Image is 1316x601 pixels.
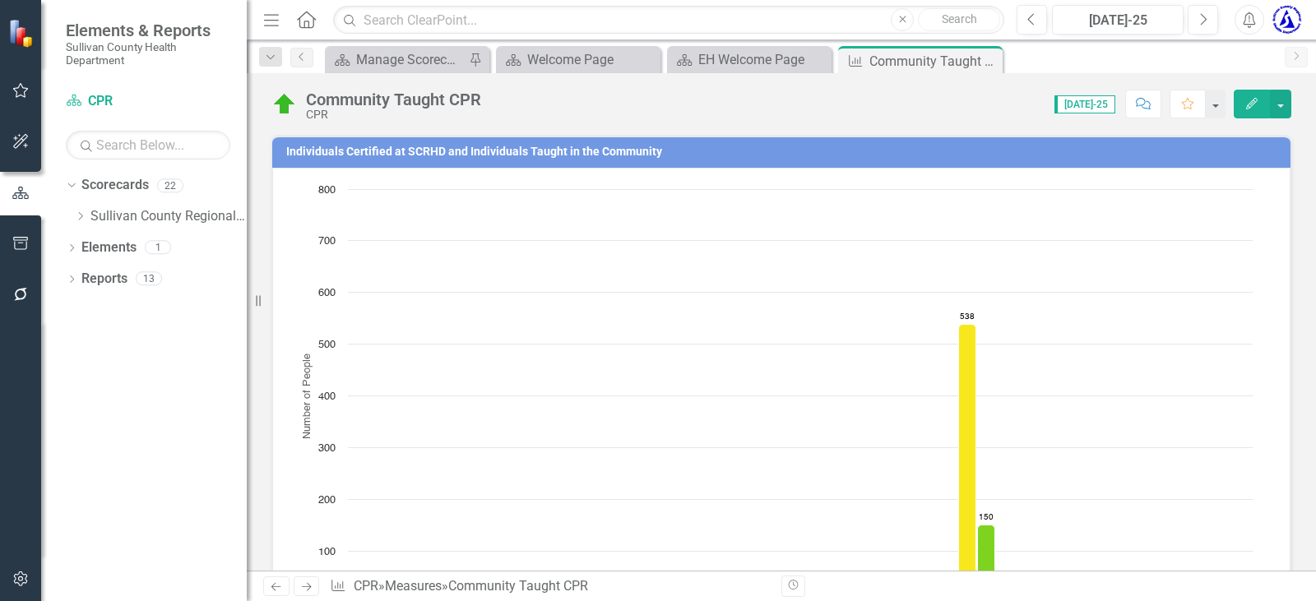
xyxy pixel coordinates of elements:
span: Search [942,12,977,25]
a: EH Welcome Page [671,49,827,70]
div: Manage Scorecards [356,49,465,70]
input: Search Below... [66,131,230,159]
a: CPR [66,92,230,111]
text: 538 [960,312,975,321]
a: Measures [385,578,442,594]
small: Sullivan County Health Department [66,40,230,67]
text: 150 [979,513,994,521]
a: Reports [81,270,127,289]
a: Manage Scorecards [329,49,465,70]
text: 400 [318,391,336,402]
img: On Target [271,91,298,118]
span: Elements & Reports [66,21,230,40]
a: CPR [354,578,378,594]
button: Search [918,8,1000,31]
div: Community Taught CPR [306,90,481,109]
img: ClearPoint Strategy [8,19,37,48]
div: » » [330,577,769,596]
a: Sullivan County Regional Health Department [90,207,247,226]
div: [DATE]-25 [1058,11,1178,30]
div: Community Taught CPR [869,51,999,72]
text: 200 [318,495,336,506]
input: Search ClearPoint... [333,6,1004,35]
div: 13 [136,272,162,286]
a: Scorecards [81,176,149,195]
text: 800 [318,185,336,196]
a: Elements [81,238,137,257]
text: 500 [318,340,336,350]
text: 100 [318,547,336,557]
img: Lynsey Gollehon [1272,5,1302,35]
text: 700 [318,236,336,247]
div: Welcome Page [527,49,656,70]
text: Number of People [302,354,313,439]
div: Community Taught CPR [448,578,588,594]
h3: Individuals Certified at SCRHD and Individuals Taught in the Community [286,146,1282,158]
text: 300 [318,443,336,454]
text: 600 [318,288,336,298]
div: 1 [145,241,171,255]
span: [DATE]-25 [1054,95,1115,113]
div: 22 [157,178,183,192]
div: EH Welcome Page [698,49,827,70]
div: CPR [306,109,481,121]
button: [DATE]-25 [1052,5,1184,35]
a: Welcome Page [500,49,656,70]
